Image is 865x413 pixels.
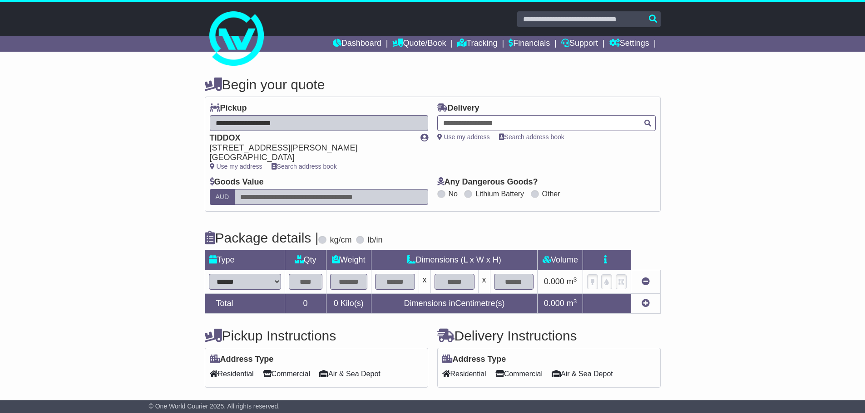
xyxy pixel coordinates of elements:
label: Goods Value [210,177,264,187]
label: AUD [210,189,235,205]
label: Address Type [442,355,506,364]
label: Lithium Battery [475,189,524,198]
td: Dimensions in Centimetre(s) [371,294,538,314]
label: kg/cm [330,235,351,245]
a: Add new item [642,299,650,308]
label: lb/in [367,235,382,245]
td: Kilo(s) [326,294,371,314]
td: Volume [538,250,583,270]
a: Settings [609,36,649,52]
div: [GEOGRAPHIC_DATA] [210,153,411,163]
label: Pickup [210,103,247,113]
td: x [419,270,430,294]
span: Residential [210,367,254,381]
h4: Pickup Instructions [205,328,428,343]
sup: 3 [573,298,577,305]
span: Air & Sea Depot [319,367,381,381]
td: Type [205,250,285,270]
a: Search address book [272,163,337,170]
span: © One World Courier 2025. All rights reserved. [149,403,280,410]
span: Air & Sea Depot [552,367,613,381]
a: Dashboard [333,36,381,52]
span: m [567,277,577,286]
label: Other [542,189,560,198]
div: [STREET_ADDRESS][PERSON_NAME] [210,143,411,153]
label: No [449,189,458,198]
h4: Delivery Instructions [437,328,661,343]
a: Use my address [210,163,262,170]
td: Dimensions (L x W x H) [371,250,538,270]
label: Any Dangerous Goods? [437,177,538,187]
a: Financials [509,36,550,52]
a: Support [561,36,598,52]
td: Weight [326,250,371,270]
span: 0.000 [544,277,564,286]
td: Qty [285,250,326,270]
div: TIDDOX [210,133,411,143]
a: Tracking [457,36,497,52]
a: Search address book [499,133,564,141]
span: 0.000 [544,299,564,308]
h4: Package details | [205,230,319,245]
td: 0 [285,294,326,314]
h4: Begin your quote [205,77,661,92]
span: Commercial [263,367,310,381]
typeahead: Please provide city [437,115,656,131]
sup: 3 [573,276,577,283]
label: Delivery [437,103,479,113]
label: Address Type [210,355,274,364]
a: Use my address [437,133,490,141]
a: Remove this item [642,277,650,286]
td: Total [205,294,285,314]
span: Commercial [495,367,543,381]
span: 0 [334,299,338,308]
span: m [567,299,577,308]
a: Quote/Book [392,36,446,52]
td: x [478,270,490,294]
span: Residential [442,367,486,381]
